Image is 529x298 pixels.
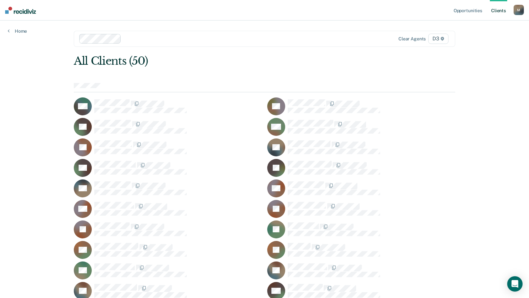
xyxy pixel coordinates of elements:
[507,276,523,292] div: Open Intercom Messenger
[514,5,524,15] button: M
[74,54,379,68] div: All Clients (50)
[5,7,36,14] img: Recidiviz
[428,34,448,44] span: D3
[8,28,27,34] a: Home
[398,36,426,42] div: Clear agents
